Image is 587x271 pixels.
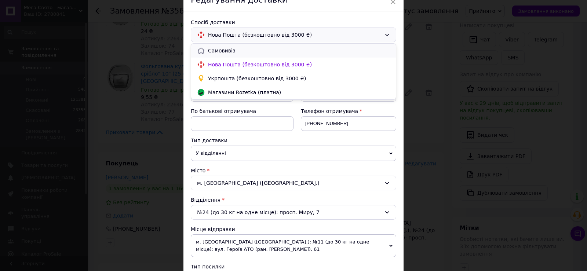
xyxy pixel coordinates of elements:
[191,108,256,114] span: По батькові отримувача
[208,89,390,96] span: Магазини Rozetka (платна)
[191,205,396,220] div: №24 (до 30 кг на одне місце): просп. Миру, 7
[301,116,396,131] input: +380
[208,47,390,54] span: Самовивіз
[208,75,390,82] span: Укрпошта (безкоштовно від 3000 ₴)
[191,264,225,270] span: Тип посилки
[191,146,396,161] span: У відділенні
[191,167,396,174] div: Місто
[191,226,235,232] span: Місце відправки
[191,138,227,143] span: Тип доставки
[191,196,396,204] div: Відділення
[301,108,358,114] span: Телефон отримувача
[191,19,396,26] div: Спосіб доставки
[191,234,396,257] span: м. [GEOGRAPHIC_DATA] ([GEOGRAPHIC_DATA].): №11 (до 30 кг на одне місце): вул. Героїв АТО (ран. [P...
[191,176,396,190] div: м. [GEOGRAPHIC_DATA] ([GEOGRAPHIC_DATA].)
[208,61,390,68] span: Нова Пошта (безкоштовно від 3000 ₴)
[208,31,381,39] span: Нова Пошта (безкоштовно від 3000 ₴)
